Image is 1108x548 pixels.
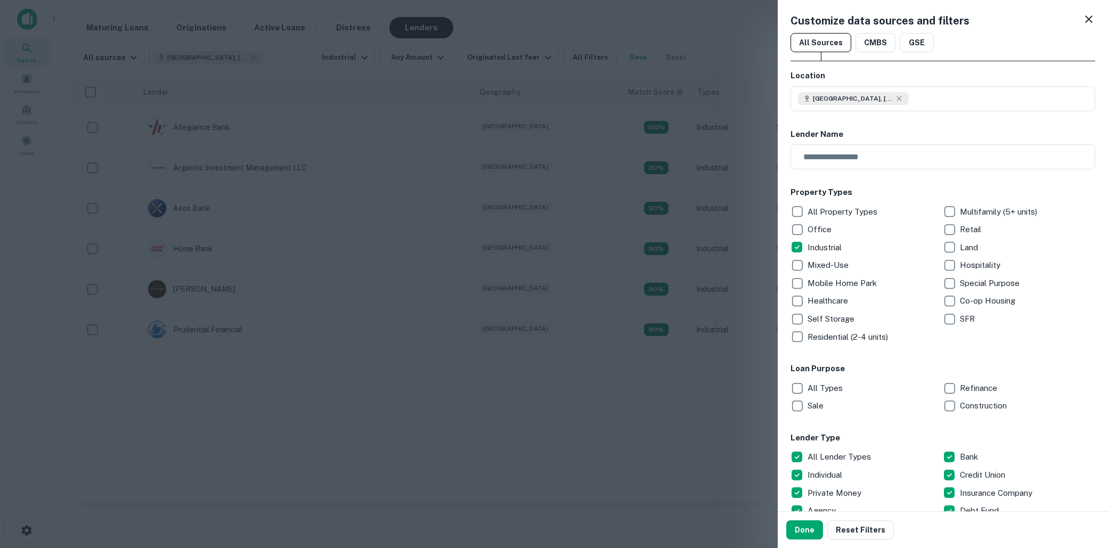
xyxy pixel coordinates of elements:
p: SFR [960,313,977,325]
p: Insurance Company [960,487,1034,500]
p: Office [808,223,834,236]
p: Multifamily (5+ units) [960,206,1039,218]
p: Credit Union [960,469,1007,481]
p: Individual [808,469,844,481]
h6: Lender Name [791,128,1095,141]
p: All Types [808,382,845,395]
p: Hospitality [960,259,1003,272]
p: All Property Types [808,206,879,218]
h6: Loan Purpose [791,363,1095,375]
button: Done [786,520,823,539]
h6: Lender Type [791,432,1095,444]
p: Refinance [960,382,999,395]
span: [GEOGRAPHIC_DATA], [GEOGRAPHIC_DATA], [GEOGRAPHIC_DATA] [813,94,893,103]
button: GSE [900,33,934,52]
p: Sale [808,399,826,412]
p: Private Money [808,487,863,500]
p: Land [960,241,980,254]
p: All Lender Types [808,451,873,463]
h5: Customize data sources and filters [791,13,969,29]
p: Mixed-Use [808,259,851,272]
h6: Location [791,70,1095,82]
h6: Property Types [791,186,1095,199]
p: Industrial [808,241,844,254]
button: All Sources [791,33,851,52]
p: Co-op Housing [960,295,1017,307]
p: Debt Fund [960,504,1001,517]
p: Retail [960,223,983,236]
p: Agency [808,504,838,517]
button: Reset Filters [827,520,894,539]
p: Mobile Home Park [808,277,879,290]
p: Self Storage [808,313,857,325]
p: Residential (2-4 units) [808,331,890,343]
button: CMBS [856,33,895,52]
p: Bank [960,451,980,463]
iframe: Chat Widget [1055,463,1108,514]
p: Healthcare [808,295,850,307]
p: Special Purpose [960,277,1022,290]
p: Construction [960,399,1009,412]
